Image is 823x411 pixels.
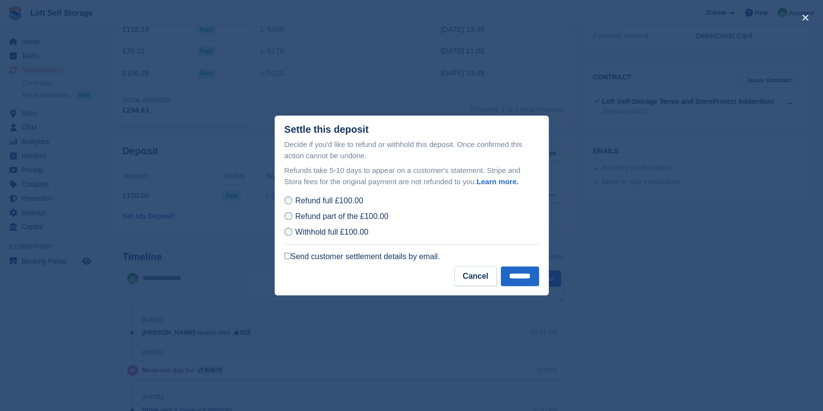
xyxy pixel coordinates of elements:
[454,266,496,286] button: Cancel
[284,165,539,187] p: Refunds take 5-10 days to appear on a customer's statement. Stripe and Stora fees for the origina...
[295,228,368,236] span: Withhold full £100.00
[284,212,292,220] input: Refund part of the £100.00
[284,253,291,259] input: Send customer settlement details by email.
[284,252,440,262] label: Send customer settlement details by email.
[476,177,518,186] a: Learn more.
[295,212,388,220] span: Refund part of the £100.00
[284,124,369,135] div: Settle this deposit
[798,10,813,25] button: close
[284,139,539,161] p: Decide if you'd like to refund or withhold this deposit. Once confirmed this action cannot be und...
[295,196,363,205] span: Refund full £100.00
[284,196,292,204] input: Refund full £100.00
[284,228,292,236] input: Withhold full £100.00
